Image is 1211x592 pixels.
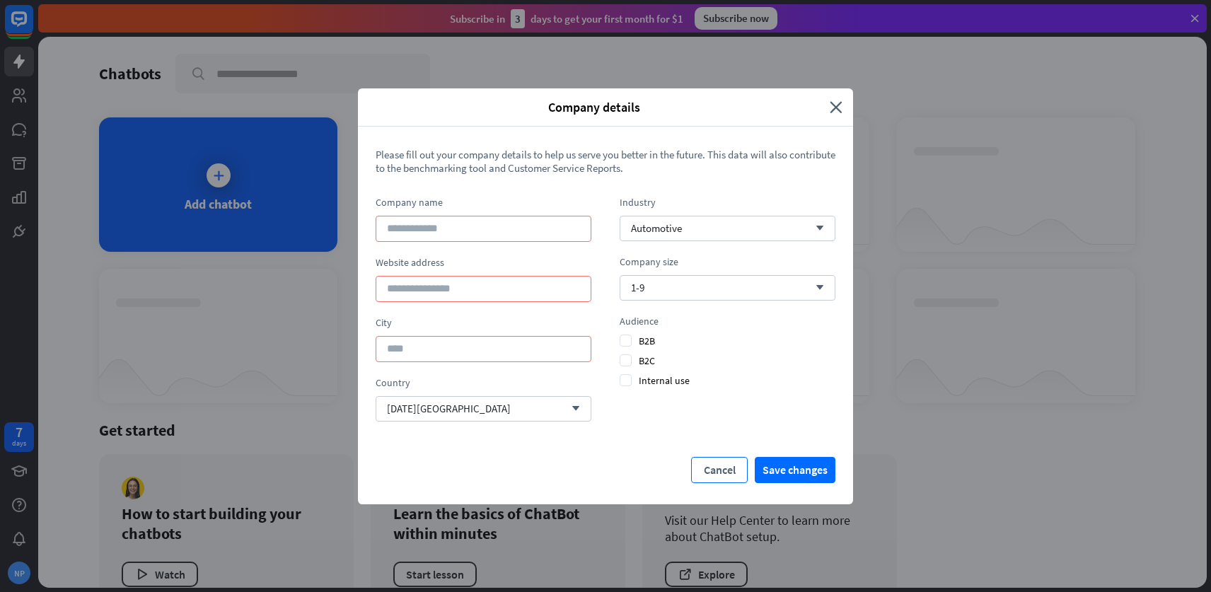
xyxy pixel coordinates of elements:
[809,224,824,233] i: arrow_down
[376,256,591,269] div: Website address
[620,255,835,268] div: Company size
[387,402,511,415] span: [DATE][GEOGRAPHIC_DATA]
[620,374,690,387] span: Internal use
[631,281,644,294] span: 1-9
[376,148,835,175] span: Please fill out your company details to help us serve you better in the future. This data will al...
[11,6,54,48] button: Open LiveChat chat widget
[376,196,591,209] div: Company name
[620,196,835,209] div: Industry
[369,99,819,115] span: Company details
[631,221,682,235] span: Automotive
[376,316,591,329] div: City
[755,457,835,483] button: Save changes
[691,457,748,483] button: Cancel
[620,315,835,327] div: Audience
[809,284,824,292] i: arrow_down
[564,405,580,413] i: arrow_down
[620,354,655,367] span: B2C
[620,335,655,347] span: B2B
[830,99,842,115] i: close
[376,376,591,389] div: Country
